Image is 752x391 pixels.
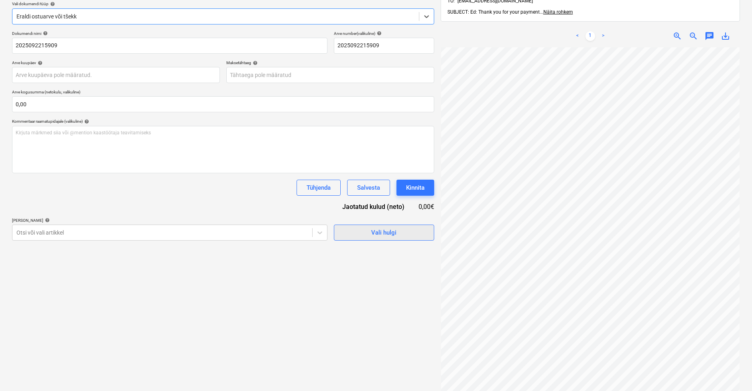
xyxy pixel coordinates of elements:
button: Kinnita [396,180,434,196]
div: Arve kuupäev [12,60,220,65]
span: ... [540,9,573,15]
span: help [83,119,89,124]
input: Dokumendi nimi [12,38,327,54]
div: Kinnita [406,182,425,193]
input: Arve kogusumma (netokulu, valikuline) [12,96,434,112]
span: help [43,218,50,223]
a: Page 1 is your current page [585,31,595,41]
div: Tühjenda [307,182,331,193]
input: Arve number [334,38,434,54]
input: Arve kuupäeva pole määratud. [12,67,220,83]
div: Kommentaar raamatupidajale (valikuline) [12,119,434,124]
div: Arve number (valikuline) [334,31,434,36]
button: Vali hulgi [334,225,434,241]
span: chat [705,31,714,41]
span: help [251,61,258,65]
span: help [49,2,55,6]
span: help [36,61,43,65]
button: Tühjenda [297,180,341,196]
div: Salvesta [357,182,380,193]
div: Jaotatud kulud (neto) [330,202,417,211]
div: Dokumendi nimi [12,31,327,36]
a: Previous page [573,31,582,41]
div: Maksetähtaeg [226,60,434,65]
span: help [375,31,382,36]
button: Salvesta [347,180,390,196]
span: zoom_out [689,31,698,41]
div: 0,00€ [417,202,434,211]
span: help [41,31,48,36]
div: Vali hulgi [371,227,396,238]
span: Näita rohkem [543,9,573,15]
span: zoom_in [673,31,682,41]
span: save_alt [721,31,730,41]
div: Vali dokumendi tüüp [12,1,434,6]
div: [PERSON_NAME] [12,218,327,223]
input: Tähtaega pole määratud [226,67,434,83]
a: Next page [598,31,608,41]
p: Arve kogusumma (netokulu, valikuline) [12,89,434,96]
span: SUBJECT: Ed: Thank you for your payment [447,9,540,15]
